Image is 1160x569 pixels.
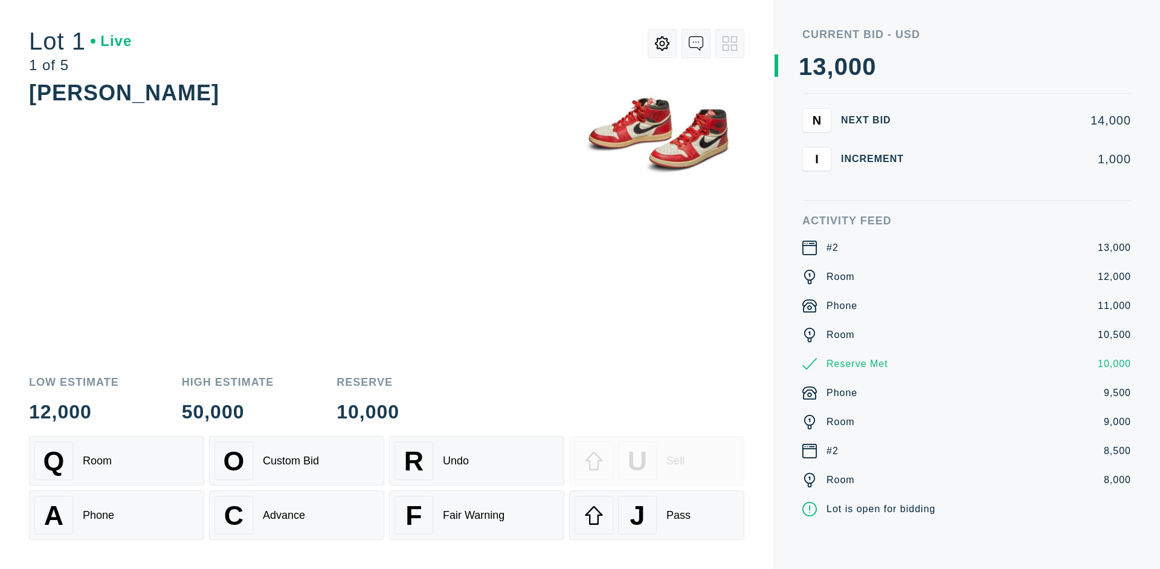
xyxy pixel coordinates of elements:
span: F [405,500,422,531]
button: FFair Warning [389,490,564,540]
div: Custom Bid [263,455,319,467]
button: JPass [569,490,744,540]
div: Room [826,415,855,429]
div: Undo [443,455,469,467]
div: 0 [848,54,862,79]
div: 12,000 [29,402,119,421]
div: #2 [826,444,839,458]
div: 3 [813,54,826,79]
span: R [404,446,424,476]
div: Room [826,270,855,284]
div: Lot is open for bidding [826,502,935,516]
button: N [802,108,831,132]
div: 9,000 [1104,415,1131,429]
span: A [44,500,63,531]
span: N [813,113,821,127]
div: Live [91,34,132,48]
div: Fair Warning [443,509,504,522]
span: C [224,500,243,531]
div: 14,000 [923,114,1131,126]
button: RUndo [389,436,564,486]
div: #2 [826,241,839,255]
div: 50,000 [182,402,274,421]
div: 10,000 [337,402,399,421]
div: 9,500 [1104,386,1131,400]
div: 1 of 5 [29,58,132,73]
button: OCustom Bid [209,436,384,486]
div: 1,000 [923,153,1131,165]
span: O [224,446,245,476]
div: Phone [826,299,857,313]
div: Room [826,473,855,487]
div: 11,000 [1098,299,1131,313]
div: Current Bid - USD [802,29,1131,40]
div: 8,000 [1104,473,1131,487]
button: I [802,147,831,171]
div: Phone [83,509,114,522]
span: Q [43,446,65,476]
div: Increment [841,154,913,164]
div: Advance [263,509,305,522]
div: High Estimate [182,377,274,388]
div: 1 [799,54,813,79]
div: Next Bid [841,115,913,125]
span: J [630,500,645,531]
div: 0 [862,54,876,79]
div: Room [83,455,112,467]
div: Reserve [337,377,399,388]
div: 10,000 [1098,357,1131,371]
div: Reserve Met [826,357,888,371]
div: Activity Feed [802,215,1131,226]
div: 0 [834,54,848,79]
div: 8,500 [1104,444,1131,458]
div: 13,000 [1098,241,1131,255]
div: Room [826,328,855,342]
button: QRoom [29,436,204,486]
div: Sell [666,455,685,467]
button: APhone [29,490,204,540]
div: 12,000 [1098,270,1131,284]
div: [PERSON_NAME] [29,80,219,105]
div: 10,500 [1098,328,1131,342]
span: I [815,152,819,166]
div: Phone [826,386,857,400]
button: USell [569,436,744,486]
button: CAdvance [209,490,384,540]
span: U [628,446,647,476]
div: , [827,54,834,296]
div: Pass [666,509,691,522]
div: Lot 1 [29,29,132,53]
div: Low Estimate [29,377,119,388]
